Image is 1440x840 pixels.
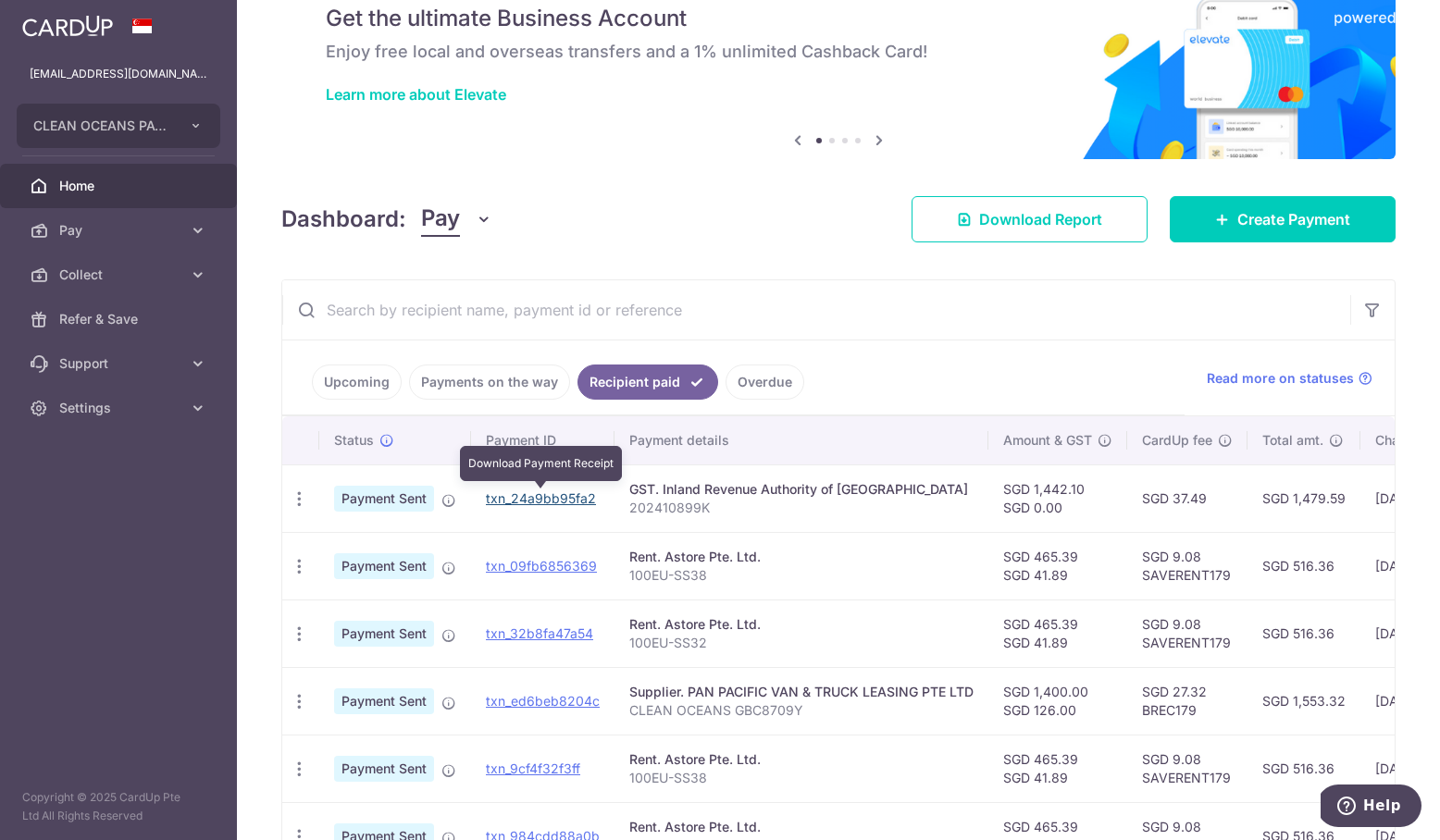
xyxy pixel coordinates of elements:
button: Pay [421,202,492,237]
span: CardUp fee [1142,431,1212,450]
td: SGD 9.08 SAVERENT179 [1127,532,1248,599]
div: GST. Inland Revenue Authority of [GEOGRAPHIC_DATA] [629,480,974,499]
h4: Dashboard: [281,203,406,236]
span: Home [59,177,181,195]
span: CLEAN OCEANS PACKAGING PTE. LTD. [33,117,170,135]
p: 202410899K [629,499,974,517]
span: Status [334,431,374,450]
p: 100EU-SS38 [629,769,974,787]
td: SGD 1,400.00 SGD 126.00 [988,667,1127,735]
p: CLEAN OCEANS GBC8709Y [629,701,974,720]
span: Download Report [979,208,1102,230]
td: SGD 1,442.10 SGD 0.00 [988,464,1127,532]
a: Learn more about Elevate [326,85,506,104]
span: Pay [421,202,460,237]
a: Overdue [726,364,804,400]
button: CLEAN OCEANS PACKAGING PTE. LTD. [17,104,220,148]
span: Refer & Save [59,310,181,328]
a: txn_24a9bb95fa2 [486,490,596,506]
td: SGD 1,553.32 [1248,667,1360,735]
td: SGD 9.08 SAVERENT179 [1127,735,1248,802]
span: Pay [59,221,181,240]
iframe: Opens a widget where you can find more information [1321,784,1421,831]
span: Support [59,354,181,373]
td: SGD 9.08 SAVERENT179 [1127,599,1248,667]
td: SGD 465.39 SGD 41.89 [988,599,1127,667]
div: Rent. Astore Pte. Ltd. [629,750,974,769]
div: Rent. Astore Pte. Ltd. [629,818,974,836]
p: [EMAIL_ADDRESS][DOMAIN_NAME] [30,65,207,83]
td: SGD 516.36 [1248,532,1360,599]
div: Rent. Astore Pte. Ltd. [629,548,974,566]
span: Collect [59,266,181,284]
a: txn_ed6beb8204c [486,693,600,709]
h5: Get the ultimate Business Account [326,4,1351,33]
p: 100EU-SS32 [629,634,974,652]
a: txn_9cf4f32f3ff [486,760,580,776]
td: SGD 27.32 BREC179 [1127,667,1248,735]
span: Payment Sent [334,756,434,782]
td: SGD 37.49 [1127,464,1248,532]
a: Create Payment [1170,196,1396,242]
td: SGD 516.36 [1248,735,1360,802]
span: Payment Sent [334,486,434,512]
a: Payments on the way [409,364,570,400]
a: txn_32b8fa47a54 [486,625,593,641]
td: SGD 465.39 SGD 41.89 [988,735,1127,802]
td: SGD 516.36 [1248,599,1360,667]
span: Payment Sent [334,621,434,647]
span: Read more on statuses [1207,369,1354,388]
span: Payment Sent [334,553,434,579]
p: 100EU-SS38 [629,566,974,585]
div: Rent. Astore Pte. Ltd. [629,615,974,634]
span: Total amt. [1262,431,1323,450]
th: Payment details [614,416,988,464]
span: Create Payment [1237,208,1350,230]
div: Supplier. PAN PACIFIC VAN & TRUCK LEASING PTE LTD [629,683,974,701]
a: Upcoming [312,364,402,400]
a: Read more on statuses [1207,369,1372,388]
a: txn_09fb6856369 [486,558,597,574]
td: SGD 465.39 SGD 41.89 [988,532,1127,599]
th: Payment ID [471,416,614,464]
td: SGD 1,479.59 [1248,464,1360,532]
h6: Enjoy free local and overseas transfers and a 1% unlimited Cashback Card! [326,41,1351,63]
div: Download Payment Receipt [460,446,622,481]
a: Download Report [912,196,1148,242]
input: Search by recipient name, payment id or reference [282,280,1350,340]
a: Recipient paid [577,364,718,400]
img: CardUp [22,15,113,37]
span: Payment Sent [334,688,434,714]
span: Amount & GST [1003,431,1092,450]
span: Settings [59,399,181,417]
